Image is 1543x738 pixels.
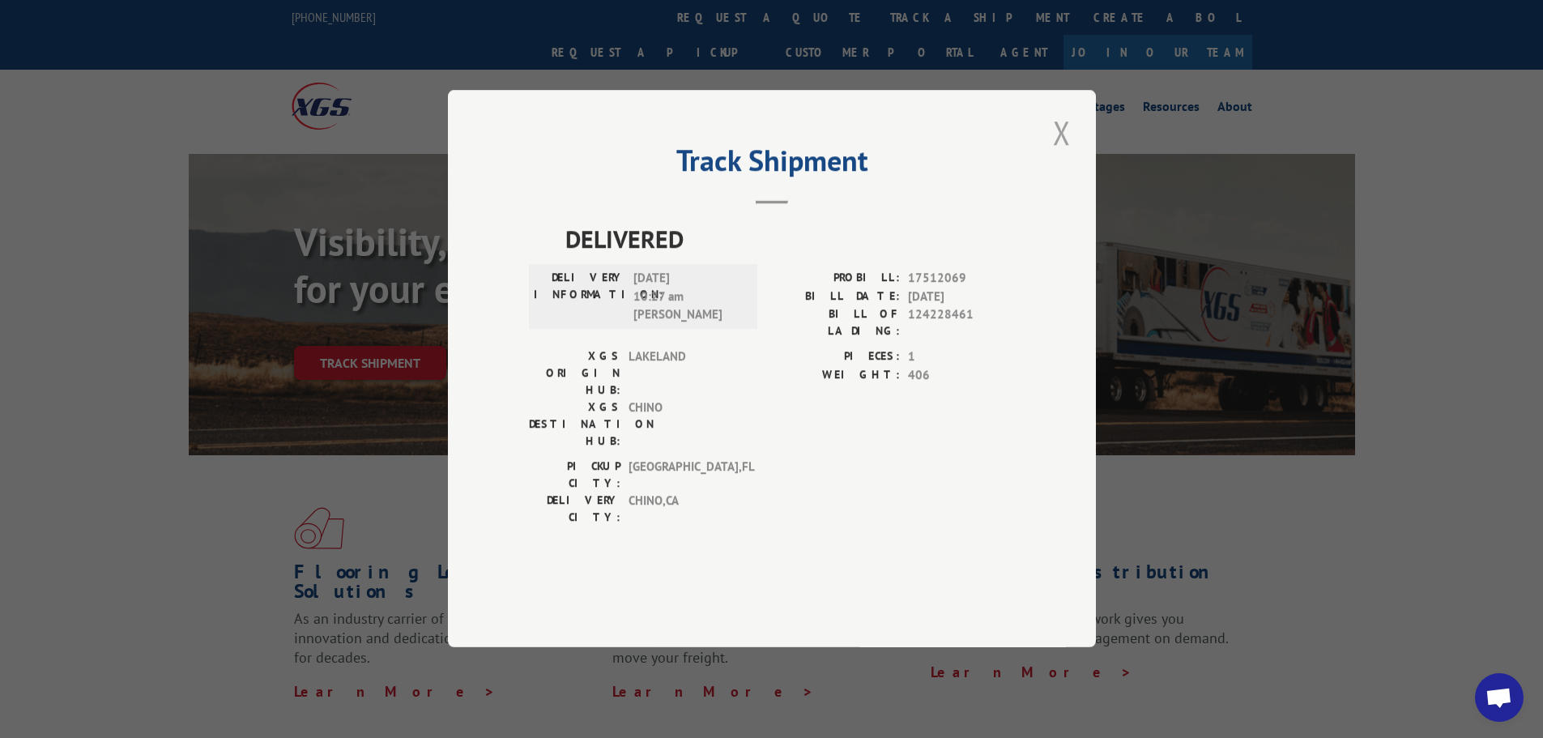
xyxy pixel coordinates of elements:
[633,270,743,325] span: [DATE] 10:27 am [PERSON_NAME]
[772,270,900,288] label: PROBILL:
[534,270,625,325] label: DELIVERY INFORMATION:
[565,221,1015,258] span: DELIVERED
[908,270,1015,288] span: 17512069
[629,459,738,493] span: [GEOGRAPHIC_DATA] , FL
[908,288,1015,306] span: [DATE]
[629,493,738,527] span: CHINO , CA
[772,288,900,306] label: BILL DATE:
[772,348,900,367] label: PIECES:
[529,149,1015,180] h2: Track Shipment
[1475,673,1524,722] a: Open chat
[529,493,620,527] label: DELIVERY CITY:
[908,366,1015,385] span: 406
[529,348,620,399] label: XGS ORIGIN HUB:
[529,399,620,450] label: XGS DESTINATION HUB:
[629,399,738,450] span: CHINO
[908,348,1015,367] span: 1
[908,306,1015,340] span: 124228461
[772,306,900,340] label: BILL OF LADING:
[772,366,900,385] label: WEIGHT:
[1048,110,1076,155] button: Close modal
[629,348,738,399] span: LAKELAND
[529,459,620,493] label: PICKUP CITY:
